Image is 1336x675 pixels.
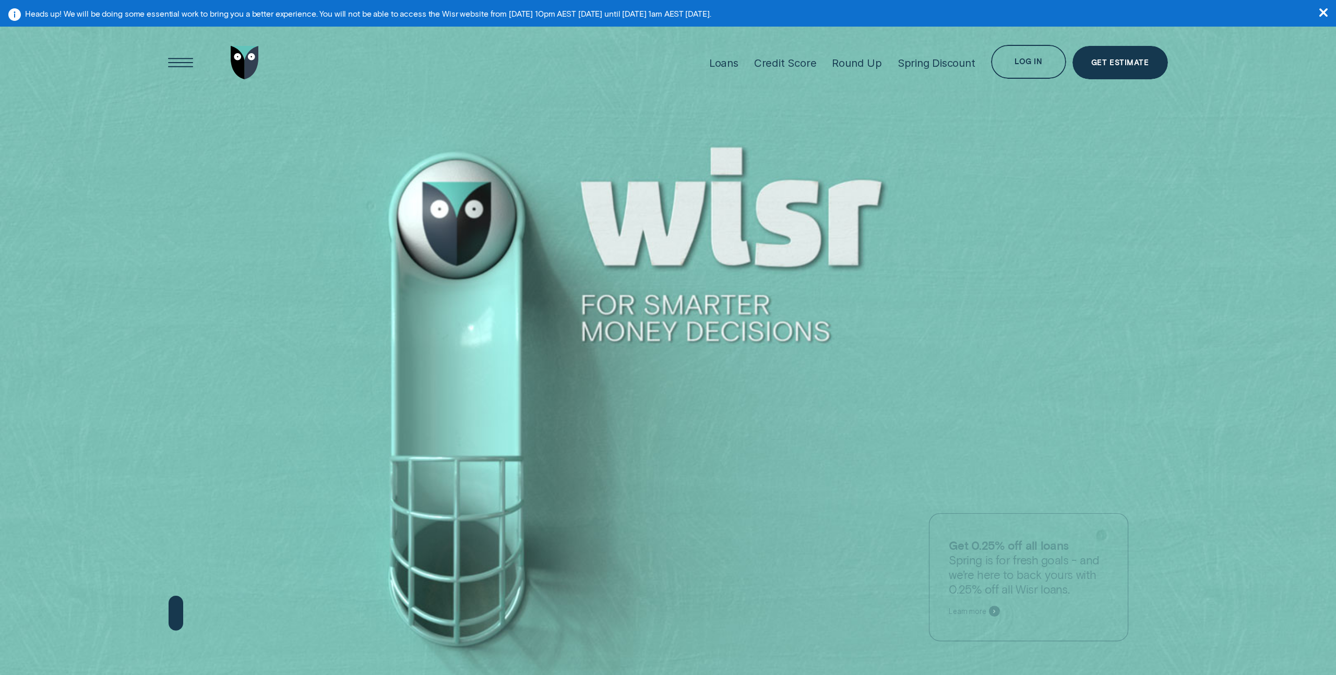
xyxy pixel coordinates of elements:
[709,25,738,100] a: Loans
[754,56,817,69] div: Credit Score
[832,25,881,100] a: Round Up
[754,25,817,100] a: Credit Score
[1072,46,1168,80] a: Get Estimate
[164,46,198,80] button: Open Menu
[709,56,738,69] div: Loans
[928,513,1128,642] a: Get 0.25% off all loansSpring is for fresh goals - and we’re here to back yours with 0.25% off al...
[898,56,975,69] div: Spring Discount
[231,46,259,80] img: Wisr
[991,45,1066,79] button: Log in
[949,607,986,616] span: Learn more
[949,538,1108,596] p: Spring is for fresh goals - and we’re here to back yours with 0.25% off all Wisr loans.
[832,56,881,69] div: Round Up
[898,25,975,100] a: Spring Discount
[228,25,261,100] a: Go to home page
[949,538,1068,552] strong: Get 0.25% off all loans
